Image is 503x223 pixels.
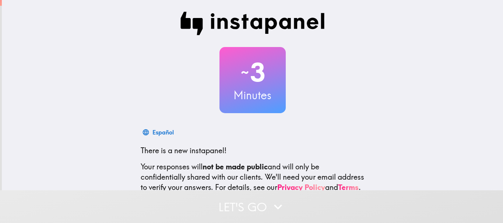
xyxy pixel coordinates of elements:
a: Privacy Policy [277,183,325,192]
span: ~ [240,61,250,83]
div: Español [152,127,174,137]
img: Instapanel [180,12,325,35]
a: Terms [338,183,359,192]
b: not be made public [203,162,268,171]
h3: Minutes [219,87,286,103]
h2: 3 [219,57,286,87]
button: Español [141,125,177,140]
p: Your responses will and will only be confidentially shared with our clients. We'll need your emai... [141,162,365,193]
span: There is a new instapanel! [141,146,226,155]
